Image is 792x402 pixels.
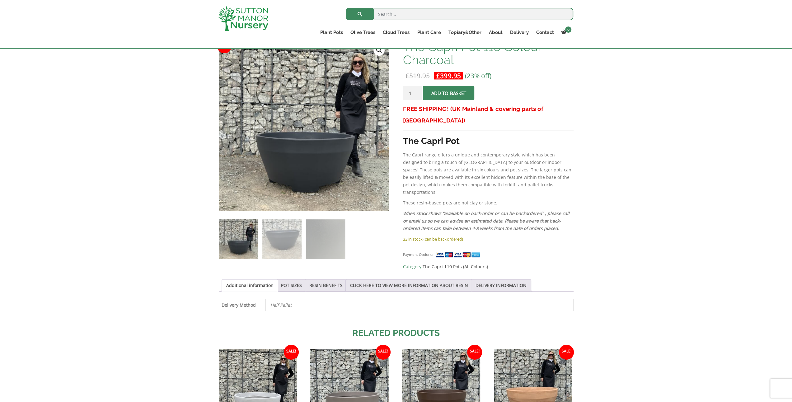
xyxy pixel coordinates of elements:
bdi: 399.95 [436,71,461,80]
a: Plant Pots [316,28,347,37]
bdi: 519.95 [405,71,430,80]
span: Sale! [284,345,299,360]
span: £ [405,71,409,80]
p: These resin-based pots are not clay or stone. [403,199,573,207]
a: Contact [532,28,557,37]
a: Topiary&Other [444,28,485,37]
a: DELIVERY INFORMATION [476,280,527,291]
a: Cloud Trees [379,28,413,37]
a: Delivery [506,28,532,37]
a: RESIN BENEFITS [309,280,343,291]
img: The Capri Pot 110 Colour Charcoal - Image 3 [306,219,345,258]
p: 33 in stock (can be backordered) [403,235,573,243]
h3: FREE SHIPPING! (UK Mainland & covering parts of [GEOGRAPHIC_DATA]) [403,103,573,126]
a: Olive Trees [347,28,379,37]
span: 0 [565,26,571,33]
a: CLICK HERE TO VIEW MORE INFORMATION ABOUT RESIN [350,280,468,291]
a: View full-screen image gallery [373,45,385,56]
span: Category: [403,263,573,270]
a: The Capri 110 Pots (All Colours) [423,264,488,270]
th: Delivery Method [219,299,265,311]
p: The Capri range offers a unique and contemporary style which has been designed to bring a touch o... [403,151,573,196]
img: The Capri Pot 110 Colour Charcoal [219,219,258,258]
a: POT SIZES [281,280,302,291]
span: (23% off) [465,71,491,80]
small: Payment Options: [403,252,433,257]
a: Plant Care [413,28,444,37]
img: payment supported [435,251,482,258]
h2: Related products [219,327,574,340]
p: Half Pallet [270,299,569,311]
a: Additional information [226,280,274,291]
a: 0 [557,28,573,37]
span: £ [436,71,440,80]
input: Product quantity [403,86,422,100]
strong: The Capri Pot [403,136,459,146]
a: About [485,28,506,37]
span: Sale! [559,345,574,360]
em: When stock shows “available on back-order or can be backordered” , please call or email us so we ... [403,210,569,231]
input: Search... [346,8,573,20]
span: Sale! [467,345,482,360]
button: Add to basket [423,86,474,100]
span: Sale! [376,345,391,360]
img: logo [218,6,268,31]
table: Product Details [219,299,574,311]
img: The Capri Pot 110 Colour Charcoal - Image 2 [262,219,301,258]
h1: The Capri Pot 110 Colour Charcoal [403,40,573,66]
